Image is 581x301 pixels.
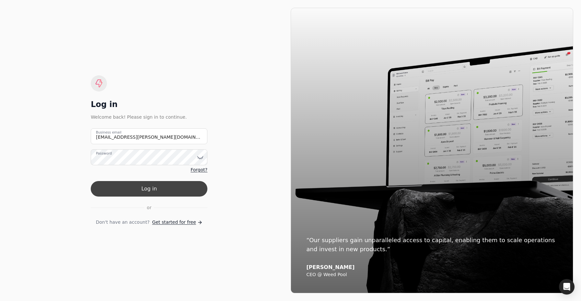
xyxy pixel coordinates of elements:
[96,219,150,226] span: Don't have an account?
[147,204,151,211] span: or
[307,272,558,278] div: CEO @ Weed Pool
[307,236,558,254] div: “Our suppliers gain unparalleled access to capital, enabling them to scale operations and invest ...
[152,219,203,226] a: Get started for free
[191,167,207,173] a: Forgot?
[91,99,207,110] div: Log in
[152,219,196,226] span: Get started for free
[559,279,575,295] div: Open Intercom Messenger
[91,181,207,197] button: Log in
[307,264,558,271] div: [PERSON_NAME]
[91,113,207,121] div: Welcome back! Please sign in to continue.
[96,151,112,156] label: Password
[96,130,122,135] label: Business email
